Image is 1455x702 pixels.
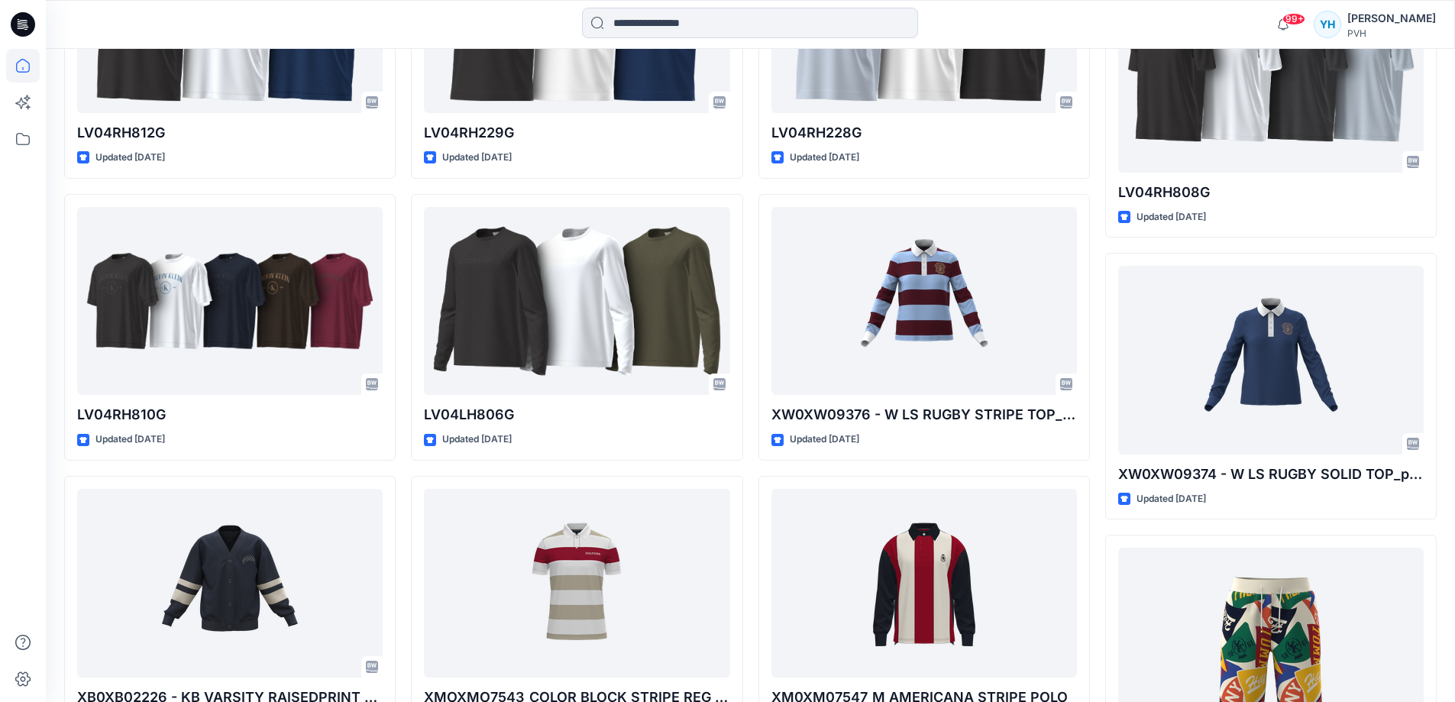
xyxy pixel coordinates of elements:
p: Updated [DATE] [1137,491,1206,507]
p: XW0XW09376 - W LS RUGBY STRIPE TOP_proto [771,404,1077,425]
div: PVH [1347,27,1436,39]
p: Updated [DATE] [790,150,859,166]
div: YH [1314,11,1341,38]
a: XW0XW09374 - W LS RUGBY SOLID TOP_proto [1118,266,1424,455]
a: LV04LH806G [424,207,729,396]
a: XMOXMO7543_COLOR BLOCK STRIPE REG POLO [424,489,729,678]
p: LV04RH812G [77,122,383,144]
p: LV04RH229G [424,122,729,144]
span: 99+ [1282,13,1305,25]
p: Updated [DATE] [95,150,165,166]
p: LV04RH228G [771,122,1077,144]
p: Updated [DATE] [1137,209,1206,225]
a: XW0XW09376 - W LS RUGBY STRIPE TOP_proto [771,207,1077,396]
p: Updated [DATE] [95,432,165,448]
div: [PERSON_NAME] [1347,9,1436,27]
p: XW0XW09374 - W LS RUGBY SOLID TOP_proto [1118,464,1424,485]
a: XB0XB02226 - KB VARSITY RAISEDPRINT CARDI_proto [77,489,383,678]
a: LV04RH810G [77,207,383,396]
a: XM0XM07547_M AMERICANA STRIPE POLO [771,489,1077,678]
p: Updated [DATE] [442,432,512,448]
p: Updated [DATE] [442,150,512,166]
p: LV04LH806G [424,404,729,425]
p: LV04RH810G [77,404,383,425]
p: LV04RH808G [1118,182,1424,203]
p: Updated [DATE] [790,432,859,448]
